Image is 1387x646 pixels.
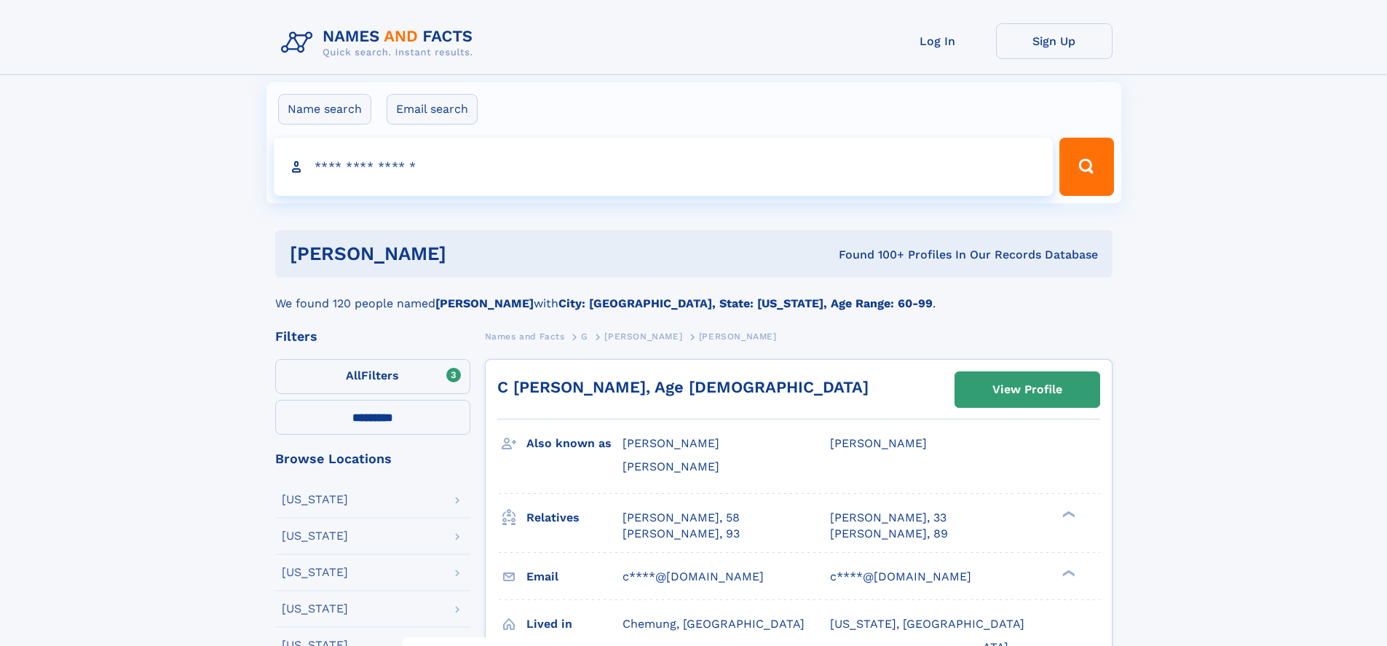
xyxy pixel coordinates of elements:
b: [PERSON_NAME] [435,296,534,310]
h3: Lived in [526,612,623,637]
label: Email search [387,94,478,125]
span: G [581,331,588,342]
a: [PERSON_NAME], 58 [623,510,740,526]
span: [US_STATE], [GEOGRAPHIC_DATA] [830,617,1024,631]
span: [PERSON_NAME] [623,460,719,473]
span: [PERSON_NAME] [604,331,682,342]
div: [US_STATE] [282,603,348,615]
label: Name search [278,94,371,125]
div: [US_STATE] [282,530,348,542]
button: Search Button [1059,138,1113,196]
div: View Profile [992,373,1062,406]
div: Found 100+ Profiles In Our Records Database [642,247,1098,263]
a: Sign Up [996,23,1113,59]
span: Chemung, [GEOGRAPHIC_DATA] [623,617,805,631]
h3: Relatives [526,505,623,530]
div: [US_STATE] [282,494,348,505]
span: All [346,369,361,382]
a: [PERSON_NAME] [604,327,682,345]
a: Names and Facts [485,327,565,345]
label: Filters [275,359,470,394]
h1: [PERSON_NAME] [290,245,643,263]
a: [PERSON_NAME], 33 [830,510,947,526]
a: [PERSON_NAME], 93 [623,526,740,542]
a: View Profile [955,372,1099,407]
h3: Also known as [526,431,623,456]
div: [US_STATE] [282,567,348,578]
a: Log In [880,23,996,59]
span: [PERSON_NAME] [830,436,927,450]
input: search input [274,138,1054,196]
img: Logo Names and Facts [275,23,485,63]
div: Browse Locations [275,452,470,465]
b: City: [GEOGRAPHIC_DATA], State: [US_STATE], Age Range: 60-99 [558,296,933,310]
a: G [581,327,588,345]
span: [PERSON_NAME] [699,331,777,342]
div: ❯ [1059,509,1076,519]
span: [PERSON_NAME] [623,436,719,450]
div: We found 120 people named with . [275,277,1113,312]
a: C [PERSON_NAME], Age [DEMOGRAPHIC_DATA] [497,378,869,396]
h3: Email [526,564,623,589]
div: ❯ [1059,568,1076,578]
a: [PERSON_NAME], 89 [830,526,948,542]
div: Filters [275,330,470,343]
